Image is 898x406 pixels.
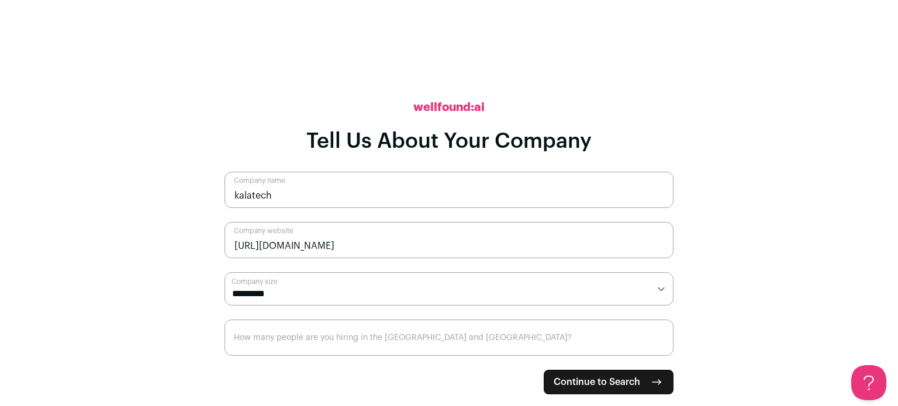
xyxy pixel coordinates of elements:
button: Continue to Search [544,370,673,394]
input: Company name [224,172,673,208]
h1: Tell Us About Your Company [306,130,592,153]
h2: wellfound:ai [413,99,485,116]
input: How many people are you hiring in the US and Canada? [224,320,673,356]
span: Continue to Search [554,375,640,389]
input: Company website [224,222,673,258]
iframe: Help Scout Beacon - Open [851,365,886,400]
